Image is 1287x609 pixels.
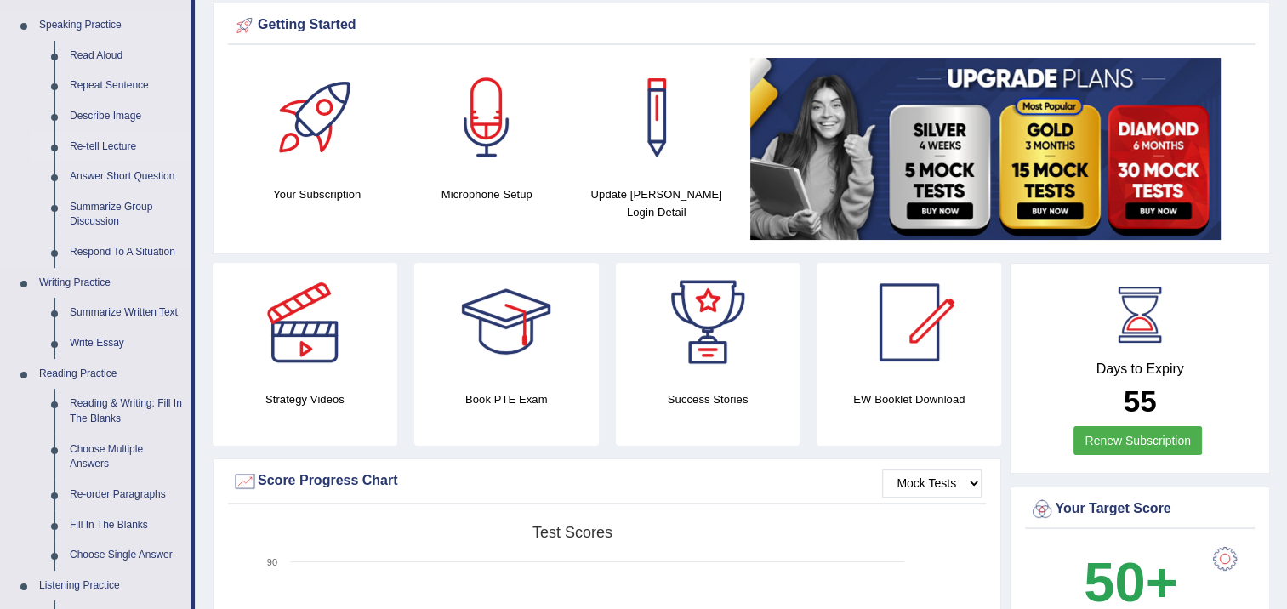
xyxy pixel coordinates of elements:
a: Renew Subscription [1073,426,1202,455]
h4: Your Subscription [241,185,394,203]
h4: Book PTE Exam [414,390,599,408]
h4: Strategy Videos [213,390,397,408]
h4: Success Stories [616,390,800,408]
a: Re-order Paragraphs [62,480,191,510]
a: Summarize Written Text [62,298,191,328]
tspan: Test scores [532,524,612,541]
a: Writing Practice [31,268,191,299]
h4: Update [PERSON_NAME] Login Detail [580,185,733,221]
a: Speaking Practice [31,10,191,41]
h4: Microphone Setup [411,185,564,203]
h4: Days to Expiry [1029,361,1250,377]
img: small5.jpg [750,58,1221,240]
a: Fill In The Blanks [62,510,191,541]
div: Getting Started [232,13,1250,38]
a: Re-tell Lecture [62,132,191,162]
a: Reading Practice [31,359,191,390]
a: Describe Image [62,101,191,132]
a: Respond To A Situation [62,237,191,268]
a: Reading & Writing: Fill In The Blanks [62,389,191,434]
a: Answer Short Question [62,162,191,192]
text: 90 [267,557,277,567]
div: Score Progress Chart [232,469,982,494]
a: Choose Multiple Answers [62,435,191,480]
a: Listening Practice [31,571,191,601]
b: 55 [1124,384,1157,418]
a: Choose Single Answer [62,540,191,571]
a: Repeat Sentence [62,71,191,101]
a: Summarize Group Discussion [62,192,191,237]
a: Read Aloud [62,41,191,71]
div: Your Target Score [1029,497,1250,522]
h4: EW Booklet Download [817,390,1001,408]
a: Write Essay [62,328,191,359]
